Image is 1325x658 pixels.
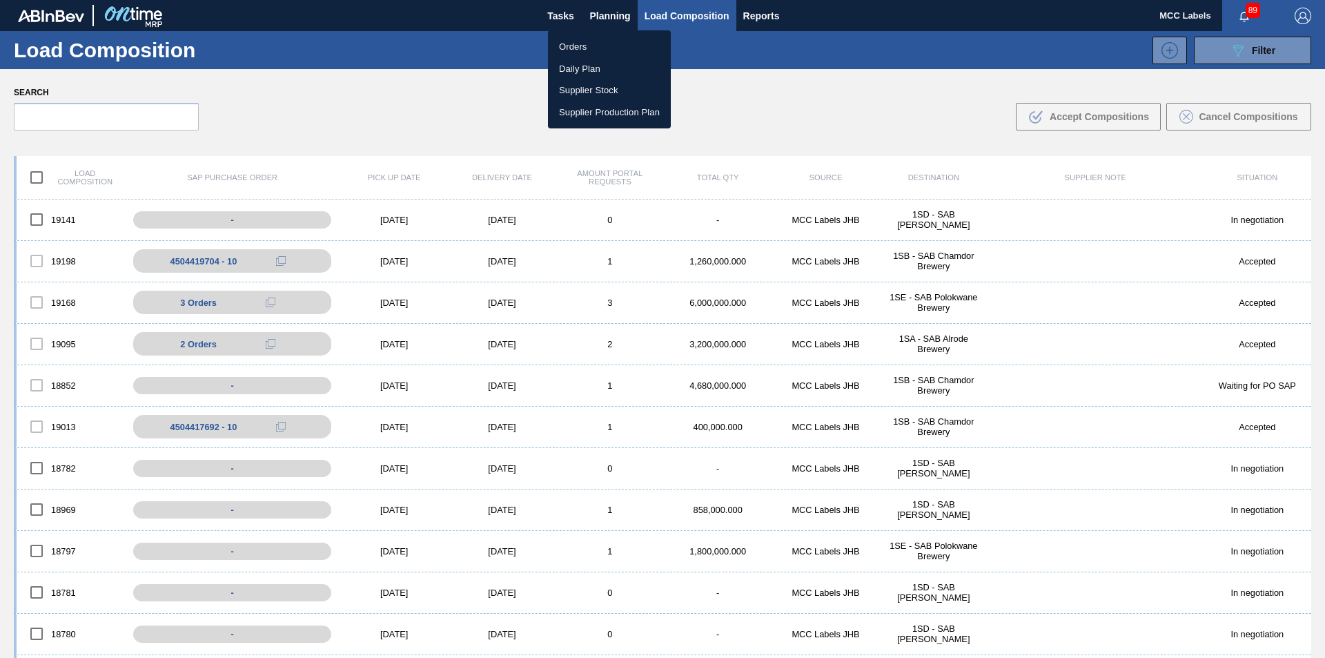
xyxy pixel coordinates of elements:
[548,58,671,80] a: Daily Plan
[548,101,671,124] a: Supplier Production Plan
[548,79,671,101] a: Supplier Stock
[548,36,671,58] a: Orders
